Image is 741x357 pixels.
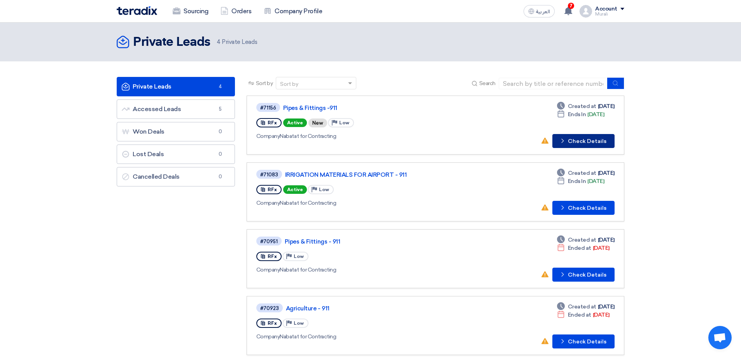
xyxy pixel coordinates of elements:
[568,102,596,110] span: Created at
[268,320,277,326] span: RFx
[216,128,225,136] span: 0
[283,185,307,194] span: Active
[536,9,550,14] span: العربية
[256,132,479,140] div: Nabatat for Contracting
[258,3,328,20] a: Company Profile
[268,120,277,125] span: RFx
[294,254,304,259] span: Low
[216,105,225,113] span: 5
[557,303,615,311] div: [DATE]
[557,102,615,110] div: [DATE]
[285,171,480,178] a: IRRIGATION MATERIALS FOR AIRPORT - 911
[117,145,235,164] a: Lost Deals0
[285,238,479,245] a: Pipes & Fittings - 911
[568,110,586,118] span: Ends In
[256,266,280,273] span: Company
[268,254,277,259] span: RFx
[319,187,329,192] span: Low
[339,120,349,125] span: Low
[708,326,732,349] a: Open chat
[557,110,604,118] div: [DATE]
[256,333,482,341] div: Nabatat for Contracting
[568,177,586,185] span: Ends In
[557,169,615,177] div: [DATE]
[568,236,596,244] span: Created at
[552,134,615,148] button: Check Details
[256,200,280,206] span: Company
[595,12,624,16] div: Murali
[568,303,596,311] span: Created at
[117,77,235,96] a: Private Leads4
[308,118,327,127] div: New
[216,150,225,158] span: 0
[256,266,481,274] div: Nabatat for Contracting
[595,6,617,12] div: Account
[283,104,478,111] a: Pipes & Fittings -911
[256,79,273,87] span: Sort by
[117,167,235,186] a: Cancelled Deals0
[260,172,278,177] div: #71083
[294,320,304,326] span: Low
[557,177,604,185] div: [DATE]
[117,122,235,141] a: Won Deals0
[256,333,280,340] span: Company
[216,173,225,181] span: 0
[552,334,615,348] button: Check Details
[499,78,608,89] input: Search by title or reference number
[117,99,235,119] a: Accessed Leads5
[268,187,277,192] span: RFx
[217,38,221,45] span: 4
[568,244,591,252] span: Ended at
[260,306,279,311] div: #70923
[256,199,481,207] div: Nabatat for Contracting
[216,83,225,91] span: 4
[552,268,615,282] button: Check Details
[557,236,615,244] div: [DATE]
[552,201,615,215] button: Check Details
[524,5,555,17] button: العربية
[217,38,257,47] span: Private Leads
[283,118,307,127] span: Active
[117,6,157,15] img: Teradix logo
[133,35,210,50] h2: Private Leads
[256,133,280,139] span: Company
[260,105,276,110] div: #71156
[568,3,574,9] span: 7
[166,3,214,20] a: Sourcing
[286,305,480,312] a: Agriculture - 911
[280,80,298,88] div: Sort by
[557,311,610,319] div: [DATE]
[214,3,258,20] a: Orders
[580,5,592,17] img: profile_test.png
[479,79,496,87] span: Search
[568,169,596,177] span: Created at
[568,311,591,319] span: Ended at
[557,244,610,252] div: [DATE]
[260,239,278,244] div: #70951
